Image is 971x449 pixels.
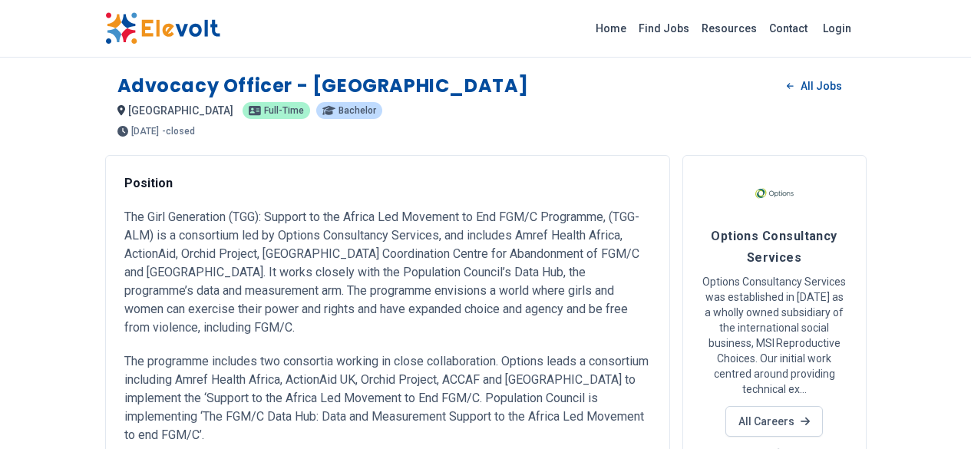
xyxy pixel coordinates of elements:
[124,208,651,337] p: The Girl Generation (TGG): Support to the Africa Led Movement to End FGM/C Programme, (TGG-ALM) i...
[264,106,304,115] span: Full-time
[162,127,195,136] p: - closed
[774,74,854,97] a: All Jobs
[711,229,837,265] span: Options Consultancy Services
[695,16,763,41] a: Resources
[763,16,814,41] a: Contact
[755,174,794,213] img: Options Consultancy Services
[590,16,632,41] a: Home
[339,106,376,115] span: Bachelor
[131,127,159,136] span: [DATE]
[814,13,860,44] a: Login
[128,104,233,117] span: [GEOGRAPHIC_DATA]
[632,16,695,41] a: Find Jobs
[725,406,823,437] a: All Careers
[117,74,530,98] h1: Advocacy Officer - [GEOGRAPHIC_DATA]
[105,12,220,45] img: Elevolt
[124,176,173,190] strong: Position
[124,352,651,444] p: The programme includes two consortia working in close collaboration. Options leads a consortium i...
[702,274,847,397] p: Options Consultancy Services was established in [DATE] as a wholly owned subsidiary of the intern...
